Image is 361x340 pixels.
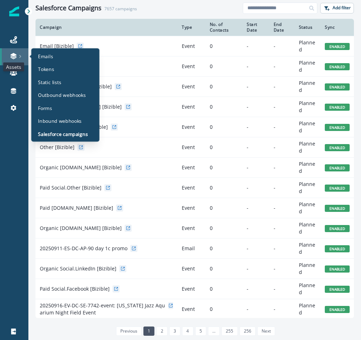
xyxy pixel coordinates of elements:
div: Status [299,24,316,30]
a: Paid Social.Facebook [Bizible]Event0--PlannedENABLED [35,279,354,299]
p: Add filter [333,5,351,10]
p: 20250916-EV-DC-SE-7742-event: [US_STATE] Jazz Aquarium Night Field Event [40,302,165,316]
p: - [274,63,290,70]
a: Paid Search.AdWords [Bizible]Event0--PlannedENABLED [35,77,354,97]
a: Inbound webhooks [34,116,97,126]
span: 0 [210,306,213,312]
p: - [247,204,265,212]
td: Event [177,158,206,178]
div: No. of Contacts [210,22,238,33]
p: 7657 campaigns [102,6,140,12]
span: ENABLED [325,306,350,313]
ul: Pagination [114,327,275,336]
a: Page 3 [169,327,180,336]
p: Forms [38,104,52,111]
span: 0 [210,103,213,110]
div: Type [182,24,201,30]
p: - [247,306,265,313]
p: 20250911-ES-DC-AP-90 day 1c promo [40,245,127,252]
a: Page 255 [221,327,237,336]
td: Planned [295,238,321,259]
a: Forms [34,103,97,113]
p: - [247,103,265,110]
td: Planned [295,117,321,137]
p: Tokens [38,65,54,72]
td: Planned [295,158,321,178]
a: Jump forward [208,327,220,336]
td: Planned [295,178,321,198]
td: Event [177,279,206,299]
span: 0 [210,83,213,90]
a: Organic Social.LinkedIn [Bizible]Event0--PlannedENABLED [35,259,354,279]
p: Organic Social.LinkedIn [Bizible] [40,265,116,272]
div: Start Date [247,22,265,33]
p: - [274,285,290,292]
span: ENABLED [325,83,350,91]
a: Direct [Bizible]Event0--PlannedENABLED [35,56,354,77]
p: - [247,63,265,70]
a: 20250911-ES-DC-AP-90 day 1c promoEmail0--PlannedENABLED [35,238,354,259]
img: Inflection [9,6,19,16]
span: ENABLED [325,124,350,131]
span: 0 [210,124,213,130]
td: Planned [295,198,321,218]
a: Outbound webhooks [34,90,97,100]
a: Salesforce campaigns [34,129,97,139]
td: Planned [295,299,321,319]
td: Event [177,117,206,137]
td: Planned [295,56,321,77]
a: Page 5 [195,327,206,336]
a: Page 2 [156,327,167,336]
span: ENABLED [325,164,350,171]
span: 0 [210,285,213,292]
p: Inbound webhooks [38,117,82,124]
p: - [247,245,265,252]
p: - [247,184,265,191]
a: Tokens [34,64,97,74]
p: - [274,83,290,90]
td: Event [177,137,206,158]
p: - [274,103,290,110]
td: Event [177,198,206,218]
div: Campaign [40,24,173,30]
p: - [247,225,265,232]
span: 0 [210,245,213,252]
td: Planned [295,137,321,158]
p: Outbound webhooks [38,91,86,98]
a: Page 4 [182,327,193,336]
span: 0 [210,204,213,211]
p: - [274,43,290,50]
a: Emails [34,51,97,61]
td: Event [177,299,206,319]
td: Event [177,77,206,97]
a: Email [Bizible]Event0--PlannedENABLED [35,36,354,56]
span: ENABLED [325,245,350,252]
a: Next page [257,327,275,336]
span: ENABLED [325,43,350,50]
td: Planned [295,77,321,97]
p: Organic [DOMAIN_NAME] [Bizible] [40,164,122,171]
p: - [247,144,265,151]
td: Event [177,56,206,77]
span: 0 [210,265,213,272]
td: Planned [295,97,321,117]
p: - [274,164,290,171]
a: Static lists [34,77,97,87]
p: - [247,43,265,50]
td: Event [177,36,206,56]
p: Email [Bizible] [40,43,74,50]
h1: Salesforce Campaigns [35,4,102,12]
p: - [274,306,290,313]
p: Paid Social.Facebook [Bizible] [40,285,110,292]
span: 0 [210,164,213,171]
span: ENABLED [325,286,350,293]
a: Paid Social.Other [Bizible]Event0--PlannedENABLED [35,178,354,198]
p: - [274,204,290,212]
p: - [274,265,290,272]
span: 0 [210,184,213,191]
td: Planned [295,36,321,56]
td: Event [177,218,206,238]
td: Event [177,178,206,198]
span: ENABLED [325,185,350,192]
p: - [274,245,290,252]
